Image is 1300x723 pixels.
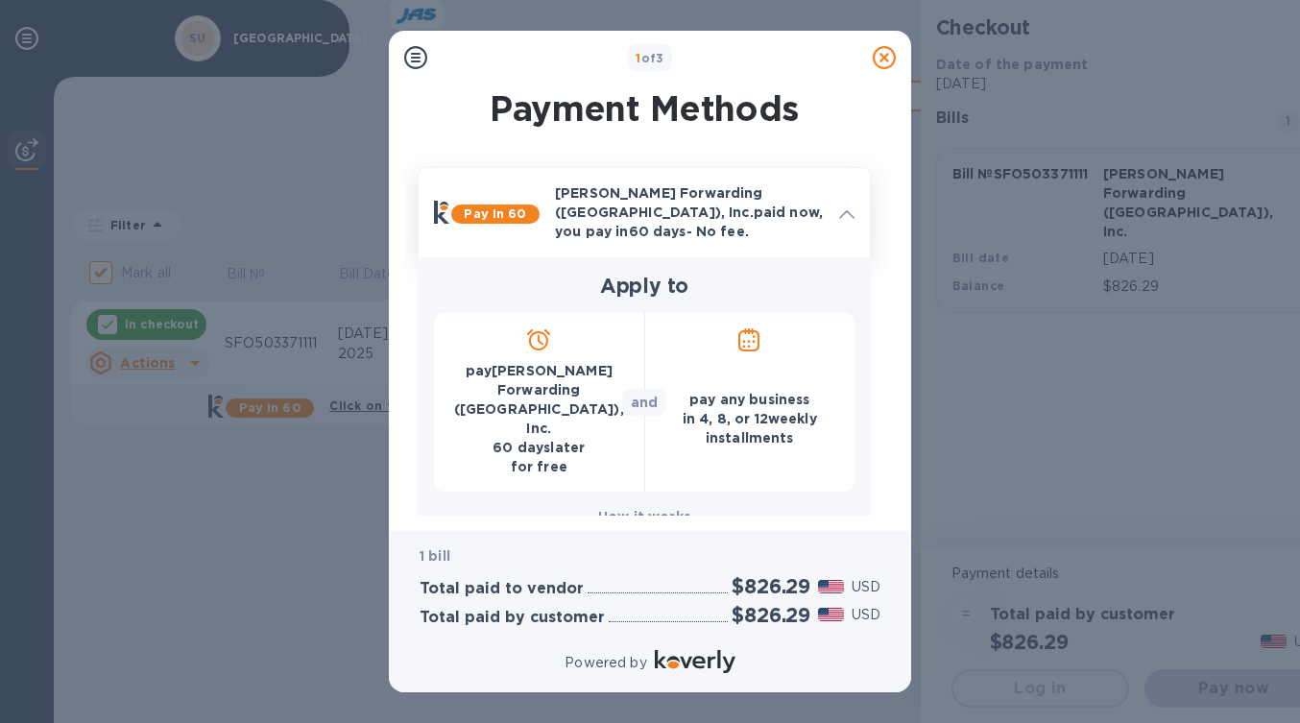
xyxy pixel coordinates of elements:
b: Apply to [600,274,689,298]
img: USD [818,608,844,621]
p: Powered by [565,653,646,673]
img: Logo [655,650,735,673]
p: pay any business in 4 , 8 , or 12 weekly installments [661,390,840,447]
p: [PERSON_NAME] Forwarding ([GEOGRAPHIC_DATA]), Inc. paid now, you pay in 60 days - No fee. [555,183,824,241]
b: of 3 [636,51,664,65]
p: USD [852,577,880,597]
h3: Total paid by customer [420,609,605,627]
b: 1 bill [420,548,450,564]
b: Pay in 60 [464,206,526,221]
p: and [631,393,658,412]
p: pay [PERSON_NAME] Forwarding ([GEOGRAPHIC_DATA]), Inc. 60 days later for free [449,361,629,476]
b: How it works [598,509,690,524]
h2: $826.29 [732,574,810,598]
img: USD [818,580,844,593]
h2: $826.29 [732,603,810,627]
h3: Total paid to vendor [420,580,584,598]
h1: Payment Methods [414,88,875,129]
p: USD [852,605,880,625]
span: 1 [636,51,640,65]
